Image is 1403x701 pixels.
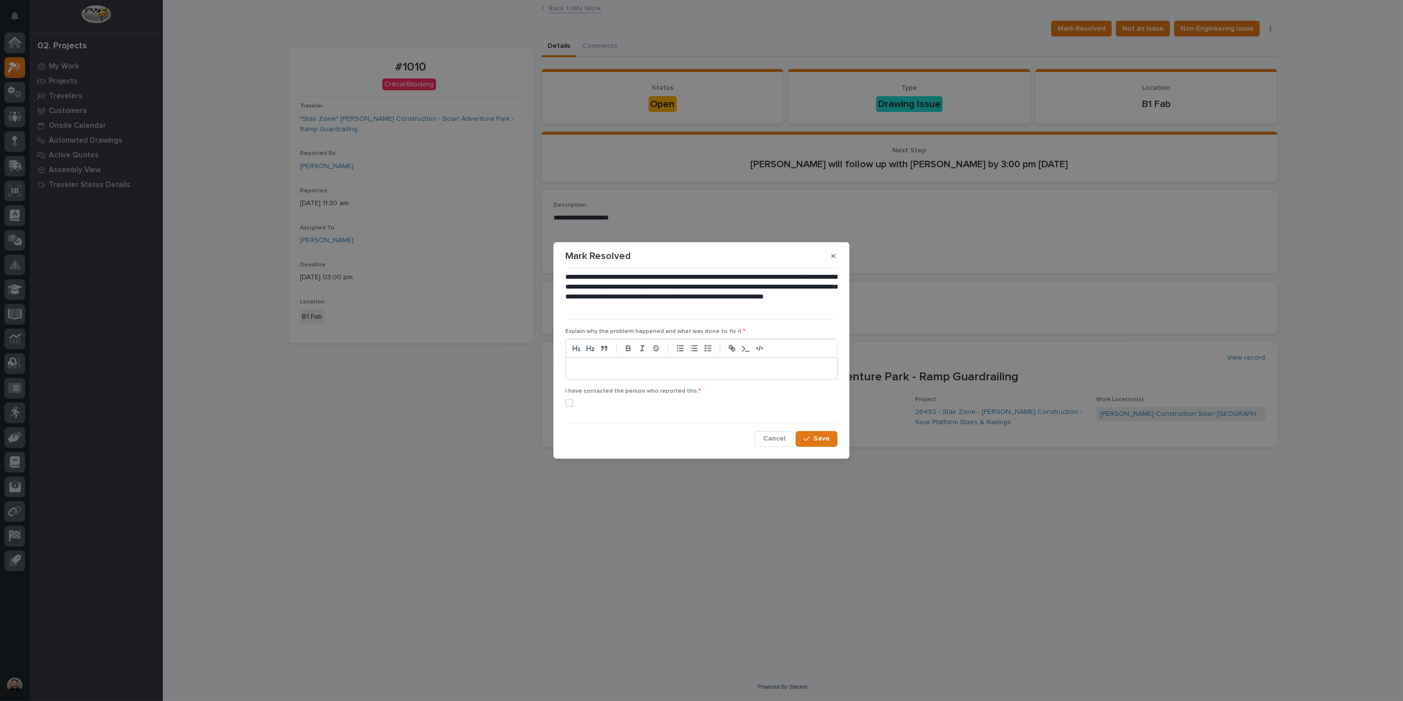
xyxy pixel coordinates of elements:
[565,250,631,262] p: Mark Resolved
[755,431,794,447] button: Cancel
[813,434,830,443] span: Save
[796,431,838,447] button: Save
[565,388,701,394] span: I have contacted the person who reported this.
[763,434,785,443] span: Cancel
[565,329,745,334] span: Explain why the problem happened and what was done to fix it.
